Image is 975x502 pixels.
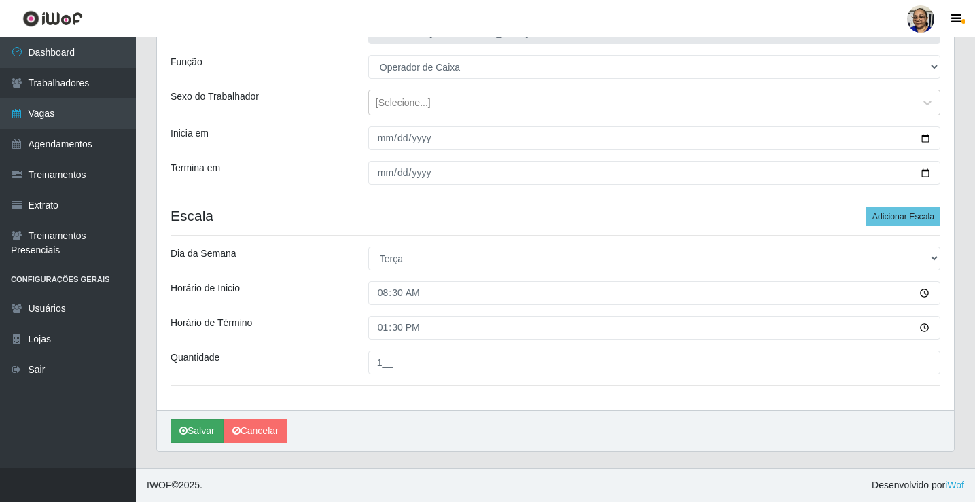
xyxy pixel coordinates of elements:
[171,207,940,224] h4: Escala
[376,96,431,110] div: [Selecione...]
[171,351,219,365] label: Quantidade
[171,281,240,295] label: Horário de Inicio
[171,161,220,175] label: Termina em
[171,55,202,69] label: Função
[368,161,940,185] input: 00/00/0000
[866,207,940,226] button: Adicionar Escala
[171,126,209,141] label: Inicia em
[368,316,940,340] input: 00:00
[22,10,83,27] img: CoreUI Logo
[224,419,287,443] a: Cancelar
[368,281,940,305] input: 00:00
[171,419,224,443] button: Salvar
[171,90,259,104] label: Sexo do Trabalhador
[147,480,172,490] span: IWOF
[171,247,236,261] label: Dia da Semana
[147,478,202,492] span: © 2025 .
[368,126,940,150] input: 00/00/0000
[368,351,940,374] input: Informe a quantidade...
[872,478,964,492] span: Desenvolvido por
[945,480,964,490] a: iWof
[171,316,252,330] label: Horário de Término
